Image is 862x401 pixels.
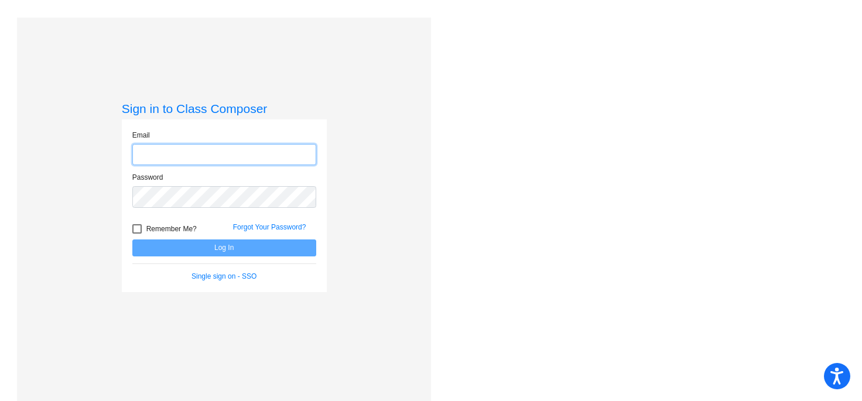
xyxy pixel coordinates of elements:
label: Email [132,130,150,140]
h3: Sign in to Class Composer [122,101,327,116]
a: Forgot Your Password? [233,223,306,231]
a: Single sign on - SSO [191,272,256,280]
label: Password [132,172,163,183]
button: Log In [132,239,316,256]
span: Remember Me? [146,222,197,236]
